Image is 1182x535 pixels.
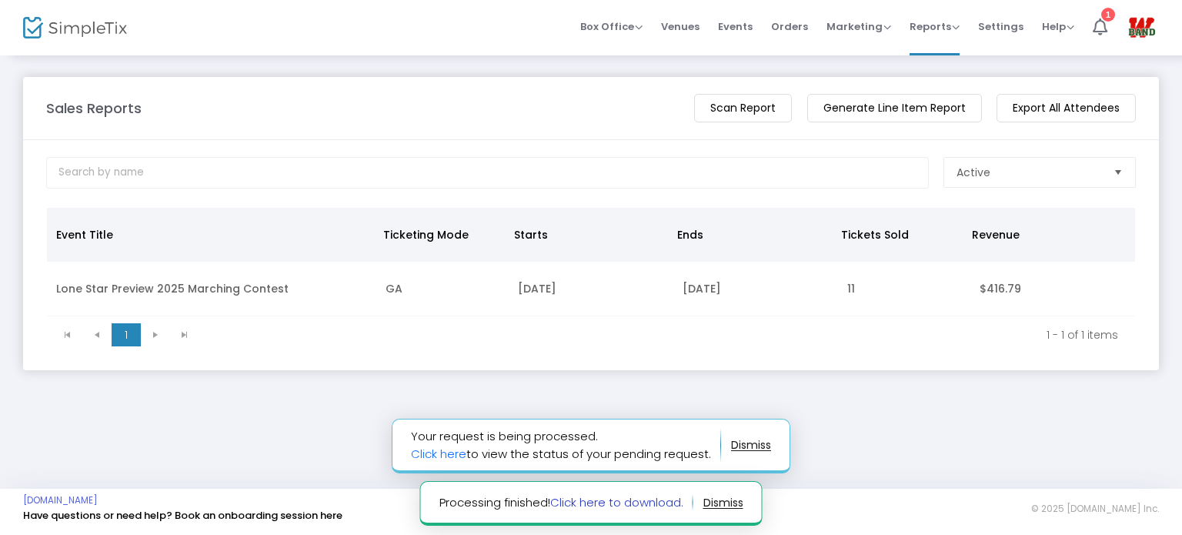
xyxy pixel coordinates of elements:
th: Event Title [47,208,374,262]
span: Active [957,165,990,180]
td: [DATE] [673,262,838,316]
td: $416.79 [970,262,1135,316]
a: [DOMAIN_NAME] [23,494,98,507]
span: Orders [771,7,808,46]
th: Tickets Sold [832,208,963,262]
span: Page 1 [112,323,141,346]
span: Your request is being processed. to view the status of your pending request. [411,428,721,463]
button: Select [1107,158,1129,187]
span: Events [718,7,753,46]
m-panel-title: Sales Reports [46,98,142,119]
button: dismiss [731,433,771,458]
input: Search by name [46,157,929,189]
td: Lone Star Preview 2025 Marching Contest [47,262,376,316]
button: dismiss [703,490,743,515]
th: Ticketing Mode [374,208,505,262]
a: Click here to download. [550,494,683,510]
span: Reports [910,19,960,34]
div: Data table [47,208,1135,316]
span: Box Office [580,19,643,34]
span: Venues [661,7,700,46]
m-button: Scan Report [694,94,792,122]
span: Marketing [826,19,891,34]
span: © 2025 [DOMAIN_NAME] Inc. [1031,503,1159,515]
a: Click here [411,446,466,462]
span: Processing finished! [439,494,693,512]
td: [DATE] [509,262,673,316]
span: Help [1042,19,1074,34]
m-button: Export All Attendees [997,94,1136,122]
span: Revenue [972,227,1020,242]
th: Starts [505,208,668,262]
span: Settings [978,7,1023,46]
td: 11 [838,262,970,316]
th: Ends [668,208,831,262]
a: Have questions or need help? Book an onboarding session here [23,508,342,523]
div: 1 [1101,8,1115,22]
kendo-pager-info: 1 - 1 of 1 items [210,327,1118,343]
td: GA [376,262,508,316]
m-button: Generate Line Item Report [807,94,982,122]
